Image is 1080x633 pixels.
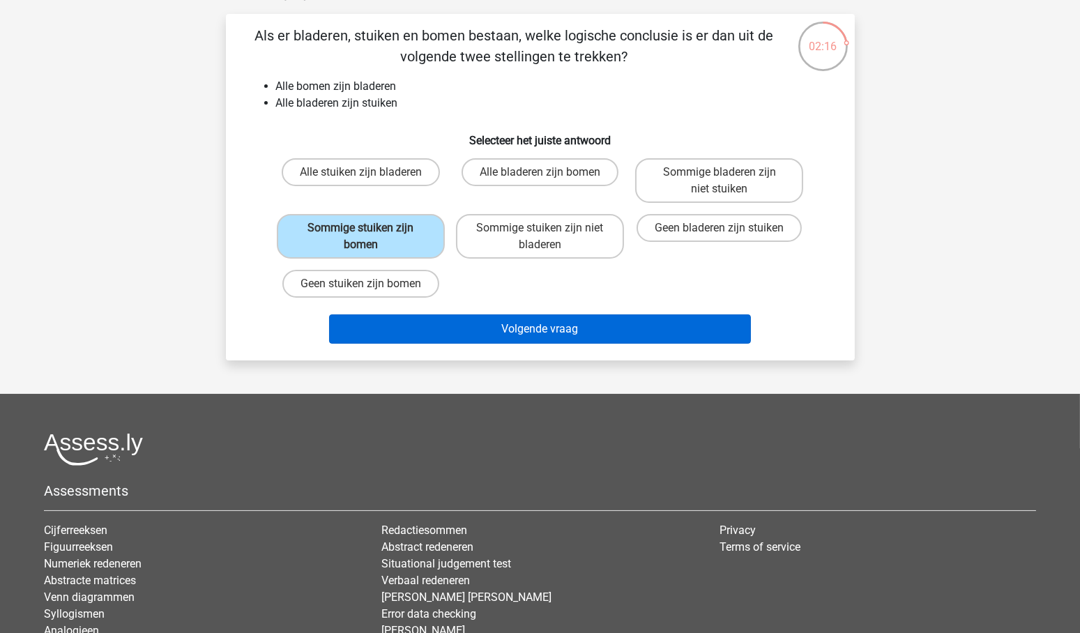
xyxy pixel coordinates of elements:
[44,557,142,570] a: Numeriek redeneren
[276,78,832,95] li: Alle bomen zijn bladeren
[381,590,552,604] a: [PERSON_NAME] [PERSON_NAME]
[44,590,135,604] a: Venn diagrammen
[635,158,803,203] label: Sommige bladeren zijn niet stuiken
[462,158,618,186] label: Alle bladeren zijn bomen
[381,557,511,570] a: Situational judgement test
[44,607,105,620] a: Syllogismen
[329,314,751,344] button: Volgende vraag
[456,214,624,259] label: Sommige stuiken zijn niet bladeren
[248,25,780,67] p: Als er bladeren, stuiken en bomen bestaan, welke logische conclusie is er dan uit de volgende twe...
[276,95,832,112] li: Alle bladeren zijn stuiken
[248,123,832,147] h6: Selecteer het juiste antwoord
[637,214,802,242] label: Geen bladeren zijn stuiken
[381,574,470,587] a: Verbaal redeneren
[44,574,136,587] a: Abstracte matrices
[44,540,113,554] a: Figuurreeksen
[381,607,476,620] a: Error data checking
[381,540,473,554] a: Abstract redeneren
[44,524,107,537] a: Cijferreeksen
[44,433,143,466] img: Assessly logo
[720,540,800,554] a: Terms of service
[720,524,756,537] a: Privacy
[282,270,439,298] label: Geen stuiken zijn bomen
[282,158,440,186] label: Alle stuiken zijn bladeren
[44,482,1036,499] h5: Assessments
[381,524,467,537] a: Redactiesommen
[277,214,445,259] label: Sommige stuiken zijn bomen
[797,20,849,55] div: 02:16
